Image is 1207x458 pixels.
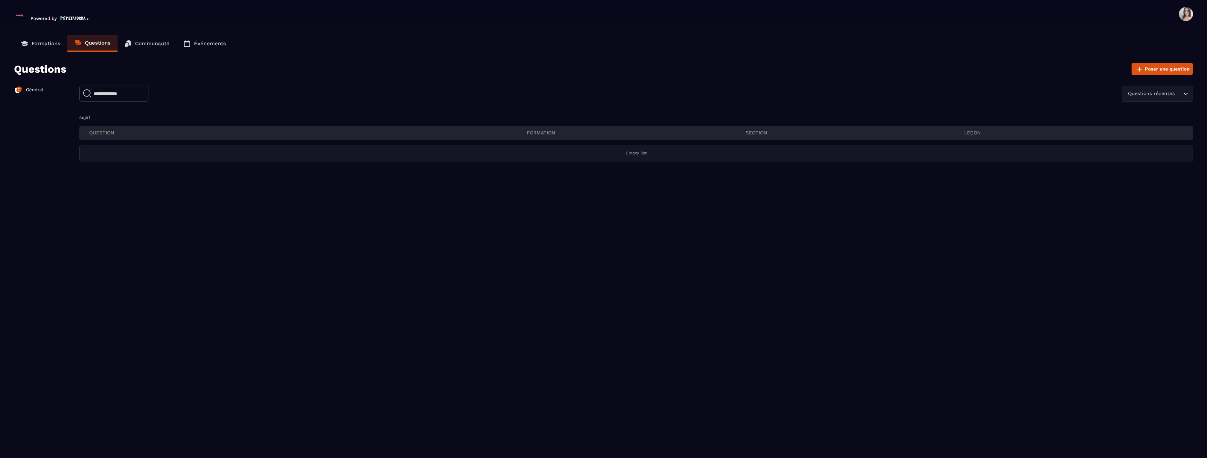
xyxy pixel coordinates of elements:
[85,40,111,46] p: Questions
[118,35,176,52] a: Communauté
[135,40,169,47] p: Communauté
[1122,86,1193,102] div: Search for option
[527,130,746,136] p: FORMATION
[89,130,527,136] p: QUESTION
[79,115,90,120] span: sujet
[60,15,90,21] img: logo
[14,35,67,52] a: Formations
[14,10,25,21] img: logo-branding
[26,87,43,93] p: Général
[1176,90,1181,98] input: Search for option
[14,63,66,75] p: Questions
[1132,63,1193,75] button: Poser une question
[626,151,647,156] p: Empty list
[31,16,57,21] p: Powered by
[964,130,1183,136] p: leçon
[746,130,965,136] p: section
[176,35,233,52] a: Événements
[14,86,22,94] img: formation-icon-active.2ea72e5a.svg
[194,40,226,47] p: Événements
[32,40,60,47] p: Formations
[1126,90,1176,98] span: Questions récentes
[67,35,118,52] a: Questions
